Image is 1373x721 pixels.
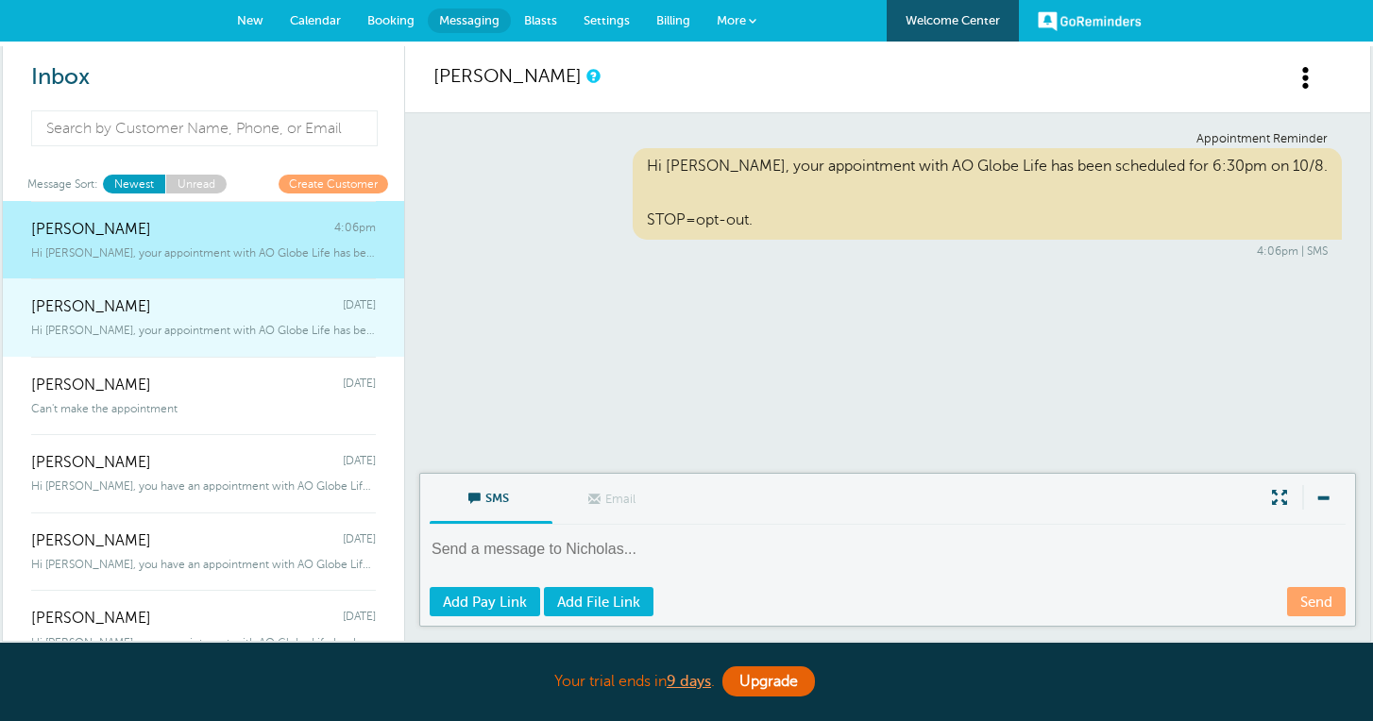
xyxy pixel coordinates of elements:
a: Unread [165,175,227,193]
span: [PERSON_NAME] [31,298,151,316]
div: 4:06pm | SMS [448,244,1328,258]
span: Hi [PERSON_NAME], your appointment with AO Globe Life has been scheduled for 6:30p [31,324,376,337]
h2: Inbox [31,64,376,92]
span: Add Pay Link [443,595,527,610]
span: 4:06pm [334,221,376,239]
a: 9 days [667,673,711,690]
span: SMS [444,474,538,519]
span: Hi [PERSON_NAME], you have an appointment with AO Globe Life [DATE] at 12:00pm. [31,558,376,571]
span: Blasts [524,13,557,27]
a: Send [1287,587,1346,616]
a: Newest [103,175,165,193]
span: Calendar [290,13,341,27]
div: Hi [PERSON_NAME], your appointment with AO Globe Life has been scheduled for 6:30pm on 10/8. STOP... [633,148,1342,240]
span: More [717,13,746,27]
span: Add File Link [557,595,640,610]
a: Upgrade [722,666,815,696]
span: Messaging [439,13,500,27]
a: [PERSON_NAME] [DATE] Hi [PERSON_NAME], you have an appointment with AO Globe Life [DATE] at 12:00pm. [3,512,404,591]
a: Create Customer [279,175,388,193]
span: [DATE] [343,377,376,394]
a: [PERSON_NAME] 4:06pm Hi [PERSON_NAME], your appointment with AO Globe Life has been scheduled for... [3,201,404,279]
span: Settings [584,13,630,27]
span: Billing [656,13,690,27]
div: Appointment Reminder [448,132,1328,146]
span: Email [567,475,661,520]
span: [PERSON_NAME] [31,454,151,472]
a: [PERSON_NAME] [DATE] Can't make the appointment [3,357,404,435]
span: [DATE] [343,610,376,628]
a: [PERSON_NAME] [DATE] Hi [PERSON_NAME], you have an appointment with AO Globe Life [DATE] at 4:30p... [3,434,404,512]
span: [PERSON_NAME] [31,532,151,550]
a: [PERSON_NAME] [433,65,582,87]
input: Search by Customer Name, Phone, or Email [31,110,378,146]
span: Hi [PERSON_NAME], your appointment with AO Globe Life has been scheduled for 6:3 [31,246,376,260]
a: Add Pay Link [430,587,540,616]
a: [PERSON_NAME] [DATE] Hi [PERSON_NAME], your appointment with AO Globe Life has been scheduled for... [3,278,404,357]
a: This is a history of all communications between GoReminders and your customer. [586,70,598,82]
span: Hi [PERSON_NAME], you have an appointment with AO Globe Life [DATE] at 4:30pm. S [31,479,376,493]
span: [DATE] [343,454,376,472]
span: Can't make the appointment [31,402,178,415]
span: [PERSON_NAME] [31,377,151,394]
span: New [237,13,263,27]
a: Messaging [428,8,511,33]
label: This customer does not have an email address. [552,475,675,525]
a: Add File Link [544,587,653,616]
span: [PERSON_NAME] [31,610,151,628]
span: Hi [PERSON_NAME], your appointment with AO Globe Life has been scheduled for 7:00pm [31,636,376,649]
span: [DATE] [343,532,376,550]
span: [DATE] [343,298,376,316]
span: Message Sort: [27,175,98,193]
a: [PERSON_NAME] [DATE] Hi [PERSON_NAME], your appointment with AO Globe Life has been scheduled for... [3,590,404,668]
span: Booking [367,13,415,27]
div: Your trial ends in . [214,662,1159,702]
span: [PERSON_NAME] [31,221,151,239]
